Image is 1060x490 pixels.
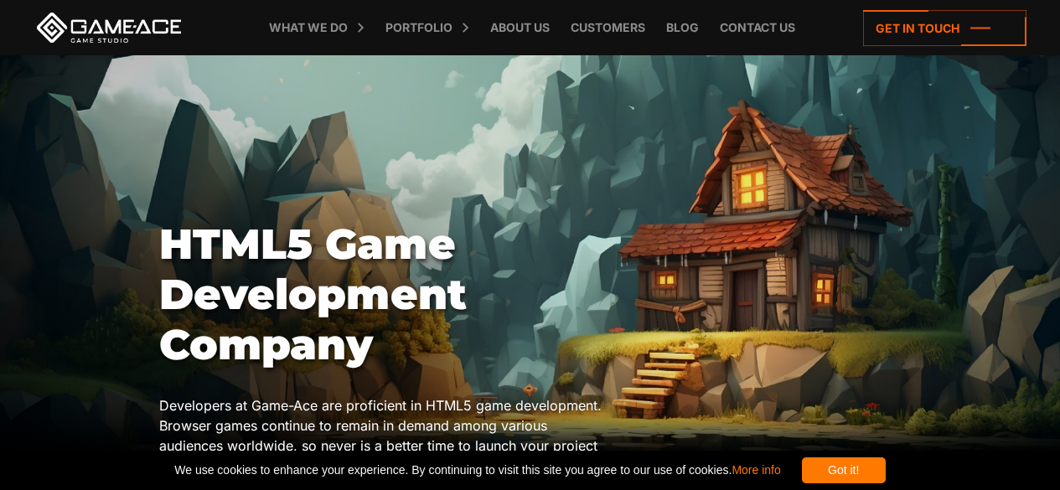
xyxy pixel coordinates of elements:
[802,457,886,483] div: Got it!
[174,457,780,483] span: We use cookies to enhance your experience. By continuing to visit this site you agree to our use ...
[732,463,780,477] a: More info
[863,10,1026,46] a: Get in touch
[159,219,604,370] h1: HTML5 Game Development Company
